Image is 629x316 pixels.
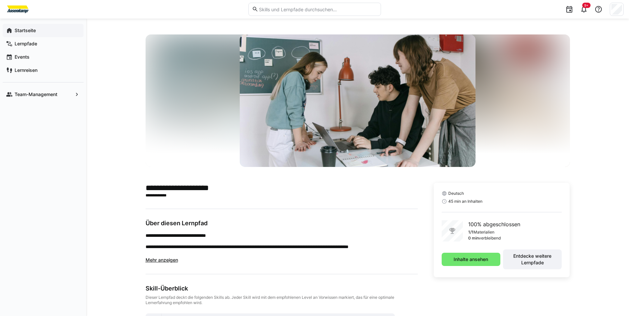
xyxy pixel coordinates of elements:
[453,256,489,263] span: Inhalte ansehen
[258,6,377,12] input: Skills und Lernpfade durchsuchen…
[503,249,562,269] button: Entdecke weitere Lernpfade
[448,199,482,204] span: 45 min an Inhalten
[146,285,418,292] div: Skill-Überblick
[442,253,500,266] button: Inhalte ansehen
[468,236,479,241] p: 0 min
[473,230,494,235] p: Materialien
[468,220,520,228] p: 100% abgeschlossen
[506,253,558,266] span: Entdecke weitere Lernpfade
[468,230,473,235] p: 1/1
[584,3,589,7] span: 9+
[479,236,501,241] p: verbleibend
[448,191,464,196] span: Deutsch
[146,257,178,263] span: Mehr anzeigen
[146,220,418,227] h3: Über diesen Lernpfad
[146,295,418,305] div: Dieser Lernpfad deckt die folgenden Skills ab. Jeder Skill wird mit dem empfohlenen Level an Vorw...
